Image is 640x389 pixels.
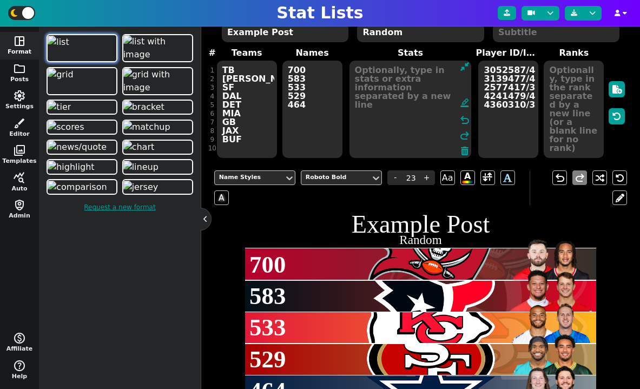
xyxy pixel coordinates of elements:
[208,127,216,135] div: 8
[13,35,26,48] span: space_dashboard
[245,234,596,246] h2: Random
[13,117,26,130] span: brush
[503,169,512,187] span: A
[208,118,216,127] div: 7
[208,144,216,153] div: 10
[222,23,348,42] textarea: Example Post
[541,47,606,60] label: Ranks
[458,114,471,127] span: undo
[214,190,229,205] span: A
[460,98,470,111] span: format_ink_highlighter
[13,144,26,157] span: photo_library
[209,47,216,60] label: #
[123,161,159,174] img: lineup
[44,197,195,217] a: Request a new format
[478,61,538,158] textarea: 3052587/4432577 3139477/4361741 2577417/3046779 4241479/4036378 4360310/3918298
[249,252,286,278] span: 700
[123,181,159,194] img: jersey
[48,68,73,81] img: grid
[282,61,342,158] textarea: 700 583 533 529 464
[280,47,345,60] label: Names
[387,170,404,185] span: -
[249,346,286,373] span: 529
[214,47,280,60] label: Teams
[208,75,216,83] div: 2
[476,47,541,60] label: Player ID/Image URL
[13,359,26,372] span: help
[245,212,596,237] h1: Example Post
[123,121,170,134] img: matchup
[357,23,484,42] textarea: Random
[458,129,471,142] span: redo
[208,92,216,101] div: 4
[276,3,363,23] h1: Stat Lists
[123,35,192,61] img: list with image
[573,172,586,184] span: redo
[419,170,435,185] span: +
[345,47,476,60] label: Stats
[123,101,164,114] img: bracket
[13,332,26,345] span: monetization_on
[219,173,280,182] div: Name Styles
[572,170,587,185] button: redo
[208,135,216,144] div: 9
[208,109,216,118] div: 6
[440,170,455,185] span: Aa
[208,66,216,75] div: 1
[48,181,107,194] img: comparison
[48,141,107,154] img: news/quote
[553,172,566,184] span: undo
[306,173,366,182] div: Roboto Bold
[249,314,286,341] span: 533
[48,161,94,174] img: highlight
[208,101,216,109] div: 5
[249,283,286,309] span: 583
[217,61,277,158] textarea: TB [PERSON_NAME] SF DAL DET MIA GB JAX BUF
[123,68,192,94] img: grid with image
[552,170,567,185] button: undo
[123,141,155,154] img: chart
[13,62,26,75] span: folder
[208,83,216,92] div: 3
[13,172,26,184] span: query_stats
[48,36,69,49] img: list
[48,101,71,114] img: tier
[13,89,26,102] span: settings
[48,121,84,134] img: scores
[13,199,26,212] span: shield_person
